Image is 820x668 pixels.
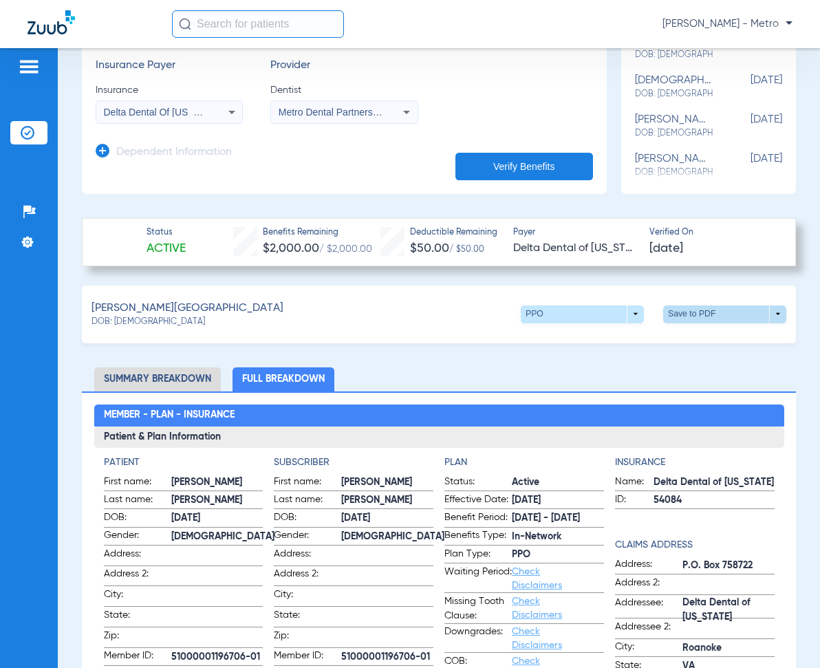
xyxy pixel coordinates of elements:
h3: Patient & Plan Information [94,427,784,449]
span: [PERSON_NAME] [341,475,433,490]
span: First name: [104,475,171,491]
div: [PERSON_NAME] [635,153,713,178]
h4: Subscriber [274,455,433,470]
span: Status: [444,475,512,491]
app-breakdown-title: Plan [444,455,604,470]
span: Deductible Remaining [410,227,497,239]
span: Zip: [274,629,341,647]
span: Benefits Remaining [263,227,372,239]
span: City: [274,588,341,606]
span: [DATE] - [DATE] [512,511,604,526]
span: DOB: [DEMOGRAPHIC_DATA] [635,127,713,140]
span: Name: [615,475,654,491]
span: / $50.00 [449,246,484,254]
span: First name: [274,475,341,491]
span: [DATE] [713,114,782,139]
span: Member ID: [274,649,341,665]
span: [DATE] [713,74,782,100]
span: DOB: [DEMOGRAPHIC_DATA] [635,49,713,61]
button: Save to PDF [663,305,786,323]
span: Downgrades: [444,625,512,652]
span: [PERSON_NAME] [171,475,263,490]
span: [DATE] [341,511,433,526]
span: 54084 [654,493,775,508]
span: [PERSON_NAME] - Metro [662,17,792,31]
span: ID: [615,493,654,509]
span: DOB: [DEMOGRAPHIC_DATA] [635,88,713,100]
span: Roanoke [682,641,775,656]
span: Benefit Period: [444,510,512,527]
span: Last name: [274,493,341,509]
span: Address: [274,547,341,565]
span: 51000001196706-01 [171,650,263,665]
span: Missing Tooth Clause: [444,594,512,623]
img: Search Icon [179,18,191,30]
span: Delta Dental of [US_STATE] [513,240,638,257]
span: / $2,000.00 [319,244,372,254]
span: Active [512,475,604,490]
a: Check Disclaimers [512,567,562,590]
span: Addressee 2: [615,620,682,638]
span: [DEMOGRAPHIC_DATA] [341,530,444,544]
span: Effective Date: [444,493,512,509]
span: State: [104,608,171,627]
h4: Claims Address [615,538,775,552]
span: [DATE] [171,511,263,526]
h2: Member - Plan - Insurance [94,405,784,427]
span: 51000001196706-01 [341,650,433,665]
img: hamburger-icon [18,58,40,75]
span: [DEMOGRAPHIC_DATA] [171,530,274,544]
a: Check Disclaimers [512,596,562,620]
input: Search for patients [172,10,344,38]
span: [DATE] [512,493,604,508]
span: DOB: [DEMOGRAPHIC_DATA] [91,316,205,329]
span: Active [147,240,186,257]
div: [DEMOGRAPHIC_DATA][PERSON_NAME] [635,74,713,100]
span: Addressee: [615,596,682,618]
span: $50.00 [410,242,449,255]
span: [DATE] [713,153,782,178]
span: $2,000.00 [263,242,319,255]
span: City: [104,588,171,606]
img: Zuub Logo [28,10,75,34]
span: Address: [104,547,171,565]
span: Address 2: [274,567,341,585]
a: Check Disclaimers [512,627,562,650]
button: Verify Benefits [455,153,593,180]
span: Verified On [649,227,774,239]
span: Delta Dental of [US_STATE] [682,603,775,618]
span: Insurance [96,83,243,97]
span: Payer [513,227,638,239]
button: PPO [521,305,644,323]
span: Gender: [274,528,341,545]
span: DOB: [274,510,341,527]
span: P.O. Box 758722 [682,559,775,573]
span: Waiting Period: [444,565,512,592]
span: Last name: [104,493,171,509]
li: Summary Breakdown [94,367,221,391]
h4: Insurance [615,455,775,470]
span: [PERSON_NAME][GEOGRAPHIC_DATA] [91,300,283,317]
span: Metro Dental Partners 1477819555 [279,107,429,118]
h3: Insurance Payer [96,59,243,73]
span: Dentist [270,83,418,97]
span: In-Network [512,530,604,544]
span: Delta Dental Of [US_STATE] [104,107,226,118]
li: Full Breakdown [233,367,334,391]
span: Address 2: [615,576,682,594]
span: Status [147,227,186,239]
span: PPO [512,548,604,562]
span: [PERSON_NAME] [341,493,433,508]
div: [PERSON_NAME] [635,114,713,139]
h4: Patient [104,455,263,470]
span: Zip: [104,629,171,647]
span: DOB: [104,510,171,527]
span: [DATE] [649,240,683,257]
span: Address: [615,557,682,574]
span: [PERSON_NAME] [171,493,263,508]
div: Chat Widget [751,602,820,668]
span: Plan Type: [444,547,512,563]
h3: Provider [270,59,418,73]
